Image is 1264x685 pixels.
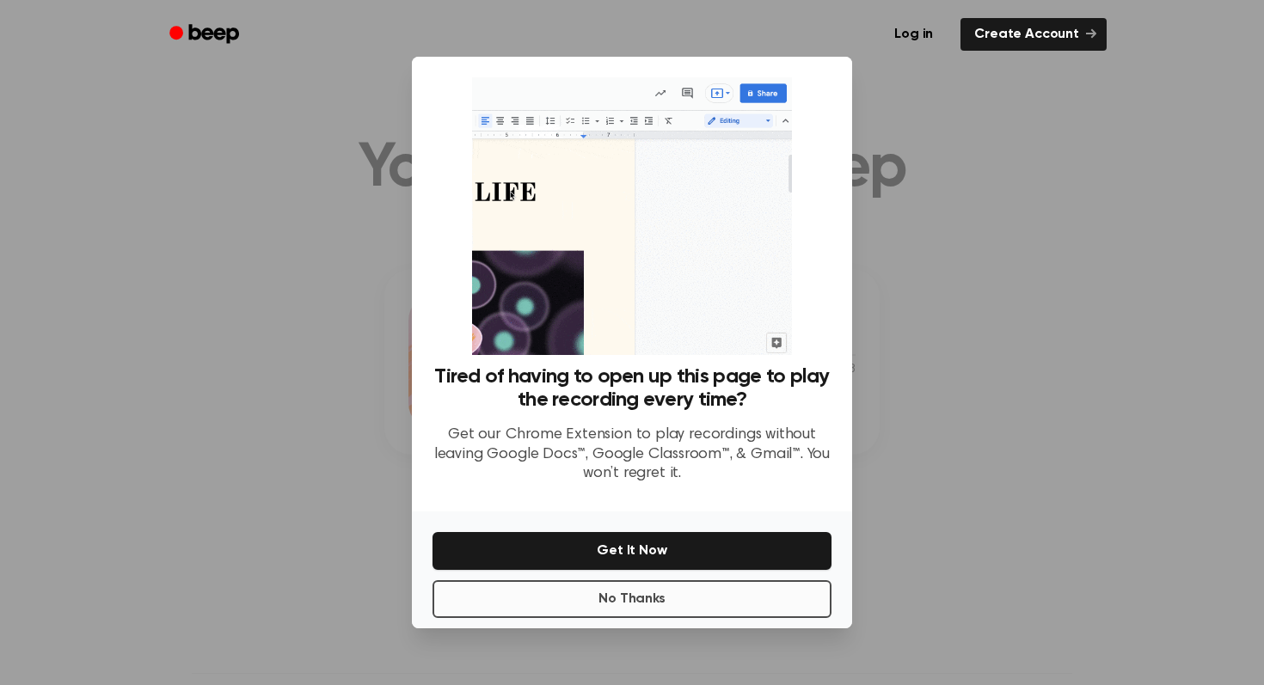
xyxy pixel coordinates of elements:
[960,18,1107,51] a: Create Account
[157,18,255,52] a: Beep
[877,15,950,54] a: Log in
[433,532,831,570] button: Get It Now
[433,425,831,484] p: Get our Chrome Extension to play recordings without leaving Google Docs™, Google Classroom™, & Gm...
[472,77,791,355] img: Beep extension in action
[433,365,831,412] h3: Tired of having to open up this page to play the recording every time?
[433,580,831,618] button: No Thanks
